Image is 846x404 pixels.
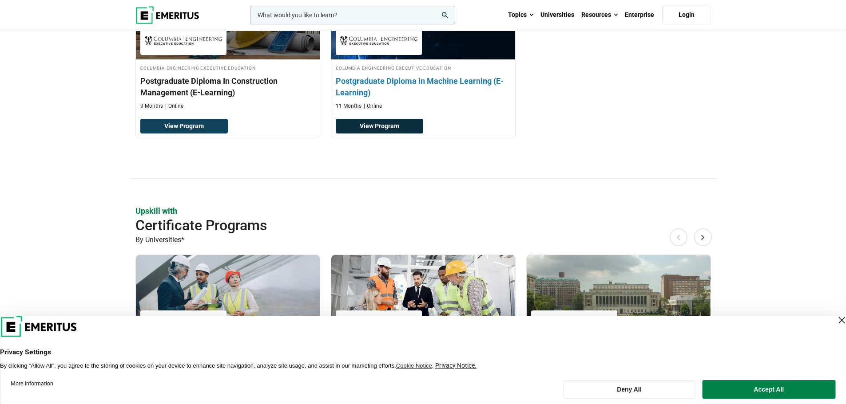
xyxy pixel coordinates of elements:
[140,64,315,71] h4: Columbia Engineering Executive Education
[336,119,423,134] a: View Program
[527,255,711,344] img: Applied Machine Learning | Online AI and Machine Learning Course
[135,205,711,216] p: Upskill with
[140,102,163,110] p: 9 Months
[536,315,613,335] img: Columbia Engineering Executive Education
[145,31,222,51] img: Columbia Engineering Executive Education
[331,255,515,400] a: Finance Course by Columbia Engineering Executive Education - September 4, 2025 Columbia Engineeri...
[145,315,222,335] img: Columbia Engineering Executive Education
[527,255,711,388] a: AI and Machine Learning Course by Columbia Engineering Executive Education - Columbia Engineering...
[336,64,511,71] h4: Columbia Engineering Executive Education
[331,255,515,344] img: Construction Finance Management | Online Finance Course
[336,75,511,98] h3: Postgraduate Diploma in Machine Learning (E-Learning)
[662,6,711,24] a: Login
[340,31,417,51] img: Columbia Engineering Executive Education
[250,6,455,24] input: woocommerce-product-search-field-0
[336,102,361,110] p: 11 Months
[694,228,712,246] button: Next
[364,102,382,110] p: Online
[135,234,711,246] p: By Universities*
[340,315,417,335] img: Columbia Engineering Executive Education
[140,75,315,98] h3: Postgraduate Diploma In Construction Management (E-Learning)
[136,255,320,400] a: Project Management Course by Columbia Engineering Executive Education - August 28, 2025 Columbia ...
[670,228,687,246] button: Previous
[135,216,653,234] h2: Certificate Programs
[136,255,320,344] img: Construction Project Management | Online Project Management Course
[140,119,228,134] a: View Program
[165,102,183,110] p: Online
